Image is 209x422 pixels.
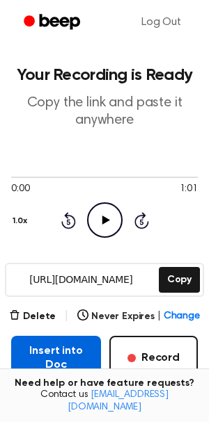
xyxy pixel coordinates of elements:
span: | [157,309,161,324]
button: Copy [159,267,200,293]
h1: Your Recording is Ready [11,67,198,83]
span: 1:01 [180,182,198,197]
button: Never Expires|Change [77,309,200,324]
span: Contact us [8,389,201,414]
span: | [64,308,69,325]
a: Beep [14,9,93,36]
p: Copy the link and paste it anywhere [11,95,198,129]
button: Delete [9,309,56,324]
a: Log Out [127,6,195,39]
a: [EMAIL_ADDRESS][DOMAIN_NAME] [68,390,169,412]
span: Change [164,309,200,324]
button: Insert into Doc [11,336,101,380]
button: 1.0x [11,209,32,233]
button: Record [109,336,198,380]
span: 0:00 [11,182,29,197]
